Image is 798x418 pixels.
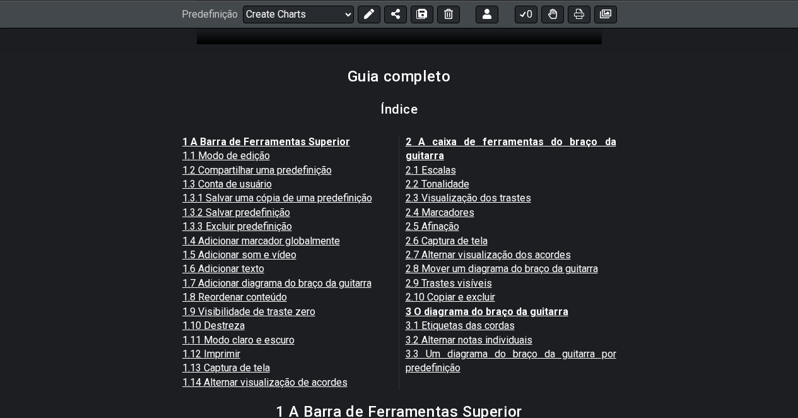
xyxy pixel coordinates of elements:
[406,192,531,204] a: 2.3 Visualização dos trastes
[182,136,350,148] a: 1 A Barra de Ferramentas Superior
[515,5,537,23] button: 0
[406,164,456,176] a: 2.1 Escalas
[437,5,460,23] button: Excluir
[243,5,354,23] select: Predefinição
[406,220,459,232] a: 2.5 Afinação
[182,291,287,303] a: 1.8 Reordenar conteúdo
[406,334,532,346] a: 3.2 Alternar notas individuais
[406,263,598,275] a: 2.8 Mover um diagrama do braço da guitarra
[182,348,240,360] a: 1.12 Imprimir
[182,220,292,232] a: 1.3.3 Excluir predefinição
[182,334,295,346] a: 1.11 Modo claro e escuro
[182,319,245,331] a: 1.10 Destreza
[182,277,372,289] a: 1.7 Adicionar diagrama do braço da guitarra
[182,306,315,318] a: 1.9 Visibilidade de traste zero
[182,150,270,162] a: 1.1 Modo de edição
[182,178,272,190] a: 1.3 Conta de usuário
[182,206,290,218] a: 1.3.2 Salvar predefinição
[358,5,380,23] button: Editar predefinição
[406,136,616,162] a: 2 A caixa de ferramentas do braço da guitarra
[406,277,492,289] a: 2.9 Trastes visíveis
[406,291,495,303] a: 2.10 Copiar e excluir
[411,5,433,23] button: Salvar como (faz uma cópia)
[406,235,488,247] a: 2.6 Captura de tela
[384,5,407,23] button: Compartilhar predefinição
[406,249,571,261] a: 2.7 Alternar visualização dos acordes
[380,102,418,117] font: Índice
[348,68,451,85] font: Guia completo
[406,206,474,218] a: 2.4 Marcadores
[182,376,348,388] a: 1.14 Alternar visualização de acordes
[568,5,590,23] button: Imprimir
[182,263,264,275] a: 1.6 Adicionar texto
[182,362,270,374] a: 1.13 Captura de tela
[182,192,372,204] a: 1.3.1 Salvar uma cópia de uma predefinição
[182,249,296,261] a: 1.5 Adicionar som e vídeo
[182,235,340,247] a: 1.4 Adicionar marcador globalmente
[406,306,568,318] a: 3 O diagrama do braço da guitarra
[594,5,617,23] button: Criar imagem
[541,5,564,23] button: Alternar Destreza para todos os trastes
[406,348,616,374] a: 3.3 Um diagrama do braço da guitarra por predefinição
[406,178,469,190] a: 2.2 Tonalidade
[182,164,332,176] a: 1.2 Compartilhar uma predefinição
[476,5,498,23] button: Sair
[182,8,238,20] font: Predefinição
[527,8,532,20] font: 0
[406,319,515,331] a: 3.1 Etiquetas das cordas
